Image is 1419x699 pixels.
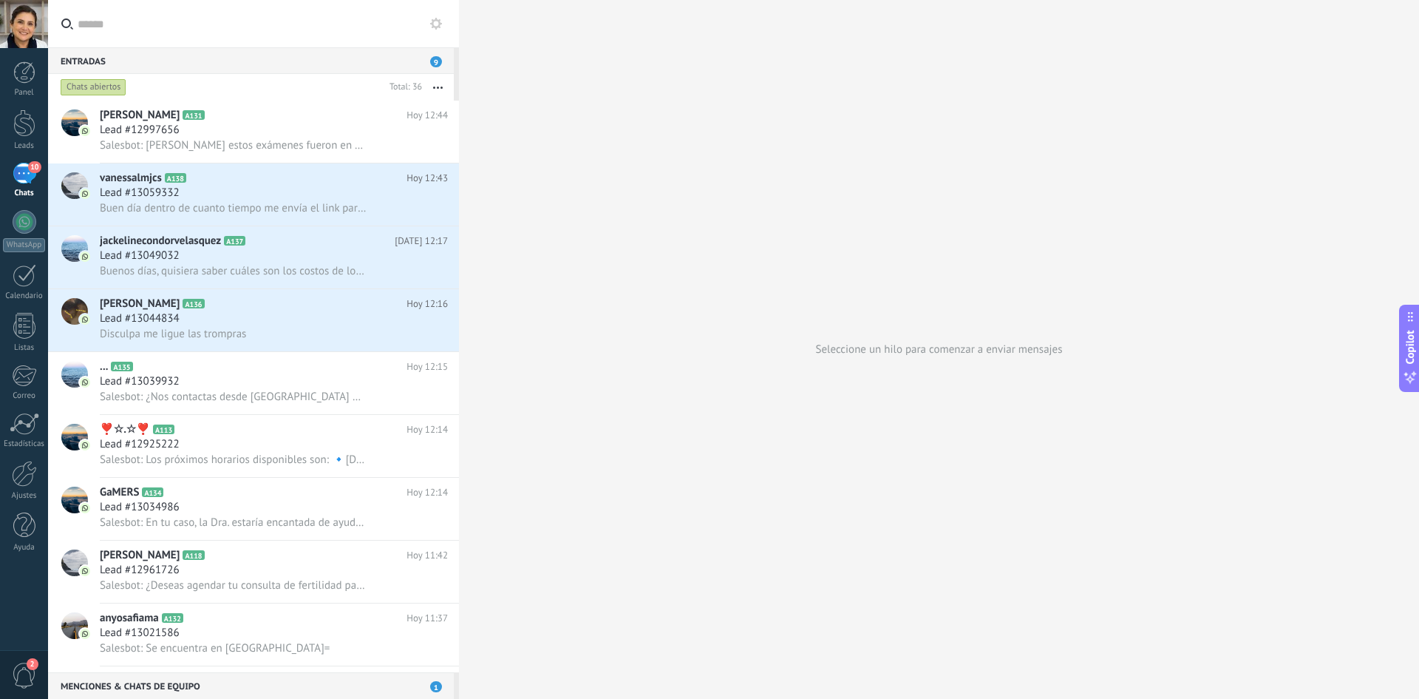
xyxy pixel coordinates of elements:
[100,578,367,592] span: Salesbot: ¿Deseas agendar tu consulta de fertilidad para enviarte los horarios disponibles? ¿Tien...
[100,422,150,437] span: ❣️☆.☆❣️
[3,291,46,301] div: Calendario
[100,485,139,500] span: GaMERS
[80,189,90,199] img: icon
[80,251,90,262] img: icon
[80,629,90,639] img: icon
[142,487,163,497] span: A134
[80,440,90,450] img: icon
[48,604,459,666] a: avatariconanyosafiamaA132Hoy 11:37Lead #13021586Salesbot: Se encuentra en [GEOGRAPHIC_DATA]=
[48,289,459,351] a: avataricon[PERSON_NAME]A136Hoy 12:16Lead #13044834Disculpa me ligue las trompras
[100,123,180,138] span: Lead #12997656
[3,88,46,98] div: Panel
[100,374,180,389] span: Lead #13039932
[153,425,174,434] span: A113
[100,297,180,311] span: [PERSON_NAME]
[406,611,448,626] span: Hoy 11:37
[406,359,448,374] span: Hoy 12:15
[3,189,46,198] div: Chats
[80,126,90,136] img: icon
[3,343,46,353] div: Listas
[100,641,330,655] span: Salesbot: Se encuentra en [GEOGRAPHIC_DATA]=
[183,550,204,560] span: A118
[100,453,367,467] span: Salesbot: Los próximos horarios disponibles son: 🔹[DATE] 13: 8:00am 🔹[DATE] 14: 8:45am, 9:30am, 1...
[28,161,41,173] span: 10
[183,110,204,120] span: A131
[100,249,180,263] span: Lead #13049032
[3,238,45,252] div: WhatsApp
[406,108,448,123] span: Hoy 12:44
[183,299,204,308] span: A136
[80,314,90,325] img: icon
[100,437,180,452] span: Lead #12925222
[100,186,180,200] span: Lead #13059332
[100,611,159,626] span: anyosafiama
[80,503,90,513] img: icon
[3,543,46,553] div: Ayuda
[395,234,448,249] span: [DATE] 12:17
[422,74,454,101] button: Más
[165,173,186,183] span: A138
[80,377,90,388] img: icon
[100,138,367,152] span: Salesbot: [PERSON_NAME] estos exámenes fueron en Vitra correcto?
[100,500,180,515] span: Lead #13034986
[100,311,180,326] span: Lead #13044834
[48,415,459,477] a: avataricon❣️☆.☆❣️A113Hoy 12:14Lead #12925222Salesbot: Los próximos horarios disponibles son: 🔹[DA...
[100,563,180,578] span: Lead #12961726
[100,171,162,186] span: vanessalmjcs
[48,47,454,74] div: Entradas
[430,56,442,67] span: 9
[48,352,459,414] a: avataricon...A135Hoy 12:15Lead #13039932Salesbot: ¿Nos contactas desde [GEOGRAPHIC_DATA] o desde ...
[100,390,367,404] span: Salesbot: ¿Nos contactas desde [GEOGRAPHIC_DATA] o desde Provincia?
[406,171,448,186] span: Hoy 12:43
[406,548,448,563] span: Hoy 11:42
[100,327,246,341] span: Disculpa me ligue las trompras
[48,672,454,699] div: Menciones & Chats de equipo
[1403,330,1418,364] span: Copilot
[3,141,46,151] div: Leads
[3,439,46,449] div: Estadísticas
[61,78,126,96] div: Chats abiertos
[100,108,180,123] span: [PERSON_NAME]
[111,362,132,371] span: A135
[80,566,90,576] img: icon
[406,297,448,311] span: Hoy 12:16
[100,201,367,215] span: Buen día dentro de cuanto tiempo me envía el link para entrar creo que es la cita para las 13:15 pm
[48,226,459,288] a: avatariconjackelinecondorvelasquezA137[DATE] 12:17Lead #13049032Buenos días, quisiera saber cuále...
[3,491,46,501] div: Ajustes
[48,478,459,540] a: avatariconGaMERSA134Hoy 12:14Lead #13034986Salesbot: En tu caso, la Dra. estaría encantada de ayu...
[406,422,448,437] span: Hoy 12:14
[100,548,180,563] span: [PERSON_NAME]
[48,541,459,603] a: avataricon[PERSON_NAME]A118Hoy 11:42Lead #12961726Salesbot: ¿Deseas agendar tu consulta de fertil...
[48,163,459,226] a: avatariconvanessalmjcsA138Hoy 12:43Lead #13059332Buen día dentro de cuanto tiempo me envía el lin...
[100,359,108,374] span: ...
[384,80,422,95] div: Total: 36
[162,613,183,623] span: A132
[100,516,367,530] span: Salesbot: En tu caso, la Dra. estaría encantada de ayudarte a través de una teleconsulta como pri...
[100,626,180,641] span: Lead #13021586
[100,234,221,249] span: jackelinecondorvelasquez
[100,264,367,278] span: Buenos días, quisiera saber cuáles son los costos de los 3 examenes que indica
[27,658,38,670] span: 2
[3,391,46,401] div: Correo
[430,681,442,692] span: 1
[406,485,448,500] span: Hoy 12:14
[224,236,245,246] span: A137
[48,101,459,163] a: avataricon[PERSON_NAME]A131Hoy 12:44Lead #12997656Salesbot: [PERSON_NAME] estos exámenes fueron e...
